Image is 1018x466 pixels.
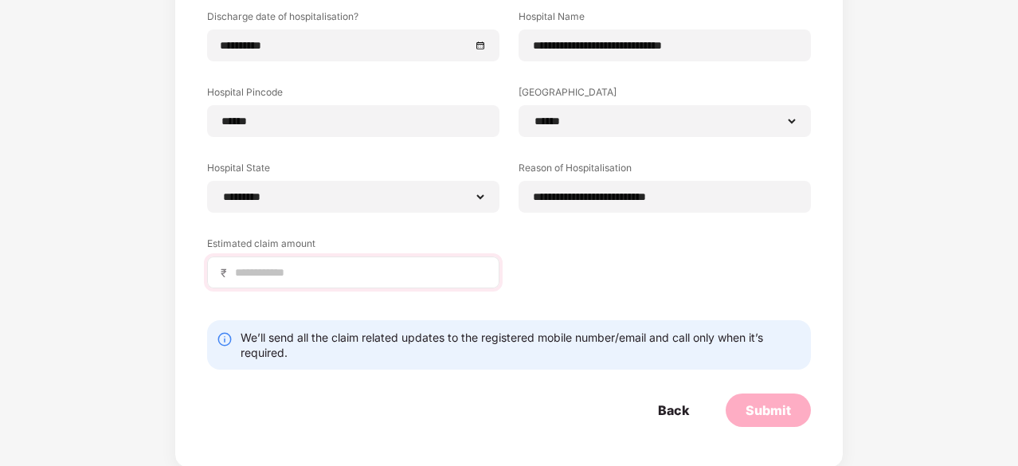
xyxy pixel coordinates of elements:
label: Reason of Hospitalisation [519,161,811,181]
div: Submit [746,401,791,419]
span: ₹ [221,265,233,280]
label: Discharge date of hospitalisation? [207,10,499,29]
div: We’ll send all the claim related updates to the registered mobile number/email and call only when... [241,330,801,360]
label: Hospital Name [519,10,811,29]
div: Back [658,401,689,419]
label: Estimated claim amount [207,237,499,256]
img: svg+xml;base64,PHN2ZyBpZD0iSW5mby0yMHgyMCIgeG1sbnM9Imh0dHA6Ly93d3cudzMub3JnLzIwMDAvc3ZnIiB3aWR0aD... [217,331,233,347]
label: [GEOGRAPHIC_DATA] [519,85,811,105]
label: Hospital Pincode [207,85,499,105]
label: Hospital State [207,161,499,181]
